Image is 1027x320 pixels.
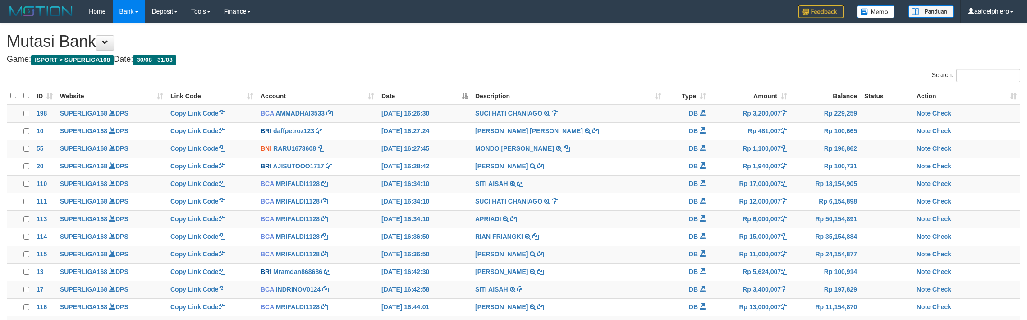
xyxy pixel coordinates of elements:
[917,198,931,205] a: Note
[475,198,542,205] a: SUCI HATI CHANIAGO
[378,298,472,316] td: [DATE] 16:44:01
[917,268,931,275] a: Note
[781,145,787,152] a: Copy Rp 1,100,007 to clipboard
[37,268,44,275] span: 13
[37,233,47,240] span: 114
[710,158,791,175] td: Rp 1,940,007
[261,162,271,170] span: BRI
[475,303,528,311] a: [PERSON_NAME]
[60,268,107,275] a: SUPERLIGA168
[475,145,554,152] a: MONDO [PERSON_NAME]
[56,263,167,281] td: DPS
[37,286,44,293] span: 17
[60,286,107,293] a: SUPERLIGA168
[781,162,787,170] a: Copy Rp 1,940,007 to clipboard
[276,180,320,187] a: MRIFALDI1128
[378,105,472,123] td: [DATE] 16:26:30
[7,55,1020,64] h4: Game: Date:
[710,228,791,246] td: Rp 15,000,007
[257,87,378,105] th: Account: activate to sort column ascending
[37,215,47,223] span: 113
[378,263,472,281] td: [DATE] 16:42:30
[261,110,274,117] span: BCA
[321,215,328,223] a: Copy MRIFALDI1128 to clipboard
[37,127,44,134] span: 10
[791,158,861,175] td: Rp 100,731
[60,110,107,117] a: SUPERLIGA168
[321,198,328,205] a: Copy MRIFALDI1128 to clipboard
[710,175,791,193] td: Rp 17,000,007
[932,303,951,311] a: Check
[791,87,861,105] th: Balance
[592,127,599,134] a: Copy MUHAMMAD DAFFA PETRO to clipboard
[378,246,472,263] td: [DATE] 16:36:50
[378,122,472,140] td: [DATE] 16:27:24
[564,145,570,152] a: Copy MONDO BENEDETTUS TUMANGGOR to clipboard
[56,210,167,228] td: DPS
[261,180,274,187] span: BCA
[276,233,320,240] a: MRIFALDI1128
[31,55,114,65] span: ISPORT > SUPERLIGA168
[932,180,951,187] a: Check
[37,180,47,187] span: 110
[170,198,225,205] a: Copy Link Code
[689,180,698,187] span: DB
[60,162,107,170] a: SUPERLIGA168
[689,198,698,205] span: DB
[261,127,271,134] span: BRI
[689,162,698,170] span: DB
[781,127,787,134] a: Copy Rp 481,007 to clipboard
[710,193,791,210] td: Rp 12,000,007
[261,198,274,205] span: BCA
[378,158,472,175] td: [DATE] 16:28:42
[791,193,861,210] td: Rp 6,154,898
[475,215,501,223] a: APRIADI
[913,87,1020,105] th: Action: activate to sort column ascending
[321,180,328,187] a: Copy MRIFALDI1128 to clipboard
[326,110,333,117] a: Copy AMMADHAI3533 to clipboard
[857,5,895,18] img: Button%20Memo.svg
[932,110,951,117] a: Check
[273,268,322,275] a: Mramdan868686
[475,268,528,275] a: [PERSON_NAME]
[861,87,913,105] th: Status
[378,281,472,298] td: [DATE] 16:42:58
[273,145,316,152] a: RARU1673608
[552,198,558,205] a: Copy SUCI HATI CHANIAGO to clipboard
[689,233,698,240] span: DB
[60,145,107,152] a: SUPERLIGA168
[60,180,107,187] a: SUPERLIGA168
[56,281,167,298] td: DPS
[472,87,665,105] th: Description: activate to sort column ascending
[510,215,517,223] a: Copy APRIADI to clipboard
[60,127,107,134] a: SUPERLIGA168
[932,286,951,293] a: Check
[56,87,167,105] th: Website: activate to sort column ascending
[689,286,698,293] span: DB
[917,162,931,170] a: Note
[552,110,558,117] a: Copy SUCI HATI CHANIAGO to clipboard
[689,145,698,152] span: DB
[37,303,47,311] span: 116
[37,145,44,152] span: 55
[170,145,225,152] a: Copy Link Code
[537,268,544,275] a: Copy MUHAMMAD RAMDANI to clipboard
[710,210,791,228] td: Rp 6,000,007
[710,246,791,263] td: Rp 11,000,007
[170,127,225,134] a: Copy Link Code
[261,303,274,311] span: BCA
[791,105,861,123] td: Rp 229,259
[781,268,787,275] a: Copy Rp 5,624,007 to clipboard
[781,215,787,223] a: Copy Rp 6,000,007 to clipboard
[917,250,931,258] a: Note
[917,303,931,311] a: Note
[932,127,951,134] a: Check
[33,87,56,105] th: ID: activate to sort column ascending
[932,268,951,275] a: Check
[56,158,167,175] td: DPS
[378,140,472,158] td: [DATE] 16:27:45
[710,87,791,105] th: Amount: activate to sort column ascending
[781,250,787,258] a: Copy Rp 11,000,007 to clipboard
[261,215,274,223] span: BCA
[917,286,931,293] a: Note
